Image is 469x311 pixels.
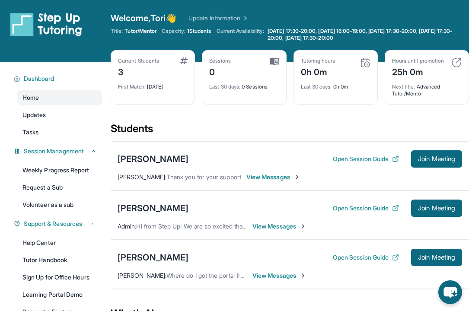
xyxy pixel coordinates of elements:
[217,28,264,41] span: Current Availability:
[180,57,188,64] img: card
[118,57,159,64] div: Current Students
[118,64,159,78] div: 3
[118,222,136,230] span: Admin :
[118,202,188,214] div: [PERSON_NAME]
[118,83,146,90] span: First Match :
[162,28,185,35] span: Capacity:
[392,83,415,90] span: Next title :
[333,253,399,262] button: Open Session Guide
[20,219,97,228] button: Support & Resources
[333,204,399,213] button: Open Session Guide
[209,64,231,78] div: 0
[17,287,102,302] a: Learning Portal Demo
[188,14,249,22] a: Update Information
[438,280,462,304] button: chat-button
[300,272,306,279] img: Chevron-Right
[209,83,240,90] span: Last 30 days :
[118,272,166,279] span: [PERSON_NAME] :
[301,83,332,90] span: Last 30 days :
[166,272,252,279] span: Where do I get the portal from?
[20,147,97,155] button: Session Management
[17,252,102,268] a: Tutor Handbook
[22,93,39,102] span: Home
[118,251,188,263] div: [PERSON_NAME]
[294,174,300,181] img: Chevron-Right
[22,111,46,119] span: Updates
[24,147,84,155] span: Session Management
[333,155,399,163] button: Open Session Guide
[124,28,156,35] span: Tutor/Mentor
[411,150,462,168] button: Join Meeting
[360,57,370,68] img: card
[301,64,335,78] div: 0h 0m
[252,222,306,231] span: View Messages
[418,156,455,162] span: Join Meeting
[187,28,211,35] span: 1 Students
[17,197,102,213] a: Volunteer as a sub
[209,78,279,90] div: 0 Sessions
[17,162,102,178] a: Weekly Progress Report
[111,122,469,141] div: Students
[246,173,300,181] span: View Messages
[17,180,102,195] a: Request a Sub
[266,28,469,41] a: [DATE] 17:30-20:00, [DATE] 16:00-19:00, [DATE] 17:30-20:00, [DATE] 17:30-20:00, [DATE] 17:30-20:00
[411,200,462,217] button: Join Meeting
[268,28,467,41] span: [DATE] 17:30-20:00, [DATE] 16:00-19:00, [DATE] 17:30-20:00, [DATE] 17:30-20:00, [DATE] 17:30-20:00
[17,124,102,140] a: Tasks
[300,223,306,230] img: Chevron-Right
[392,64,444,78] div: 25h 0m
[17,270,102,285] a: Sign Up for Office Hours
[22,128,38,136] span: Tasks
[17,107,102,123] a: Updates
[418,255,455,260] span: Join Meeting
[17,235,102,251] a: Help Center
[118,78,188,90] div: [DATE]
[10,12,82,36] img: logo
[24,74,54,83] span: Dashboard
[411,249,462,266] button: Join Meeting
[252,271,306,280] span: View Messages
[392,78,462,97] div: Advanced Tutor/Mentor
[118,153,188,165] div: [PERSON_NAME]
[301,78,370,90] div: 0h 0m
[24,219,82,228] span: Support & Resources
[392,57,444,64] div: Hours until promotion
[17,90,102,105] a: Home
[118,173,166,181] span: [PERSON_NAME] :
[418,206,455,211] span: Join Meeting
[166,173,241,181] span: Thank you for your support
[451,57,462,68] img: card
[20,74,97,83] button: Dashboard
[270,57,279,65] img: card
[209,57,231,64] div: Sessions
[240,14,249,22] img: Chevron Right
[111,28,123,35] span: Title:
[301,57,335,64] div: Tutoring hours
[111,12,176,24] span: Welcome, Tori 👋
